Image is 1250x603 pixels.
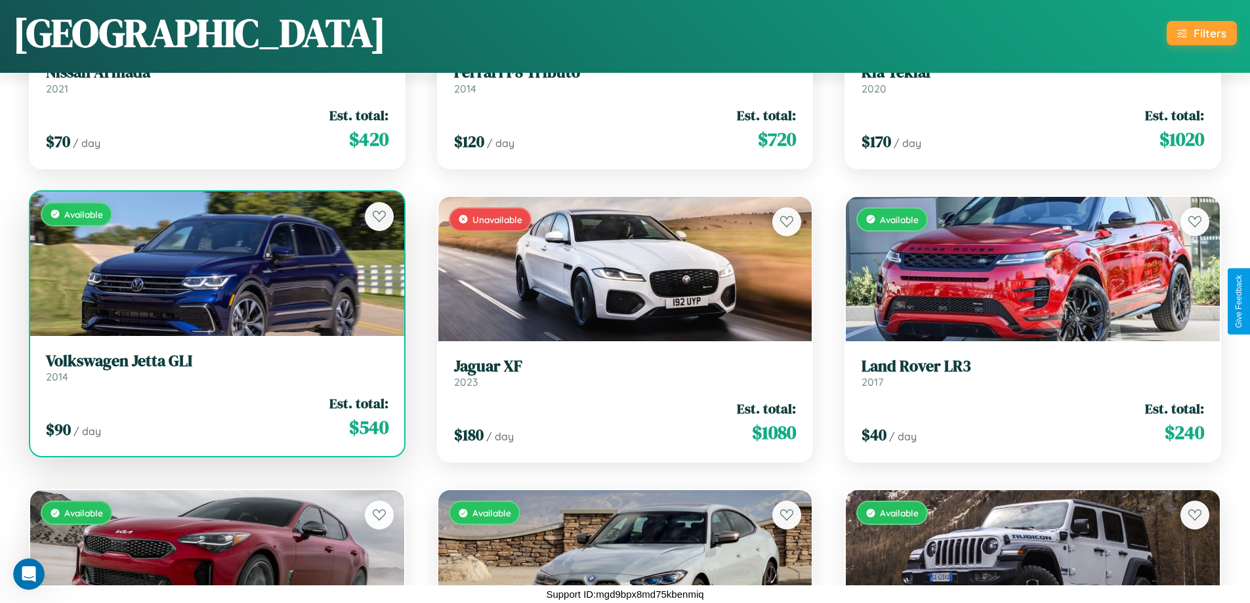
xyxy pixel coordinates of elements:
span: $ 540 [349,414,388,440]
span: 2020 [862,82,886,95]
span: / day [894,136,921,150]
span: Available [64,209,103,220]
span: $ 420 [349,126,388,152]
a: Jaguar XF2023 [454,357,797,389]
a: Volkswagen Jetta GLI2014 [46,352,388,384]
span: $ 180 [454,424,484,446]
span: Available [880,214,919,225]
span: $ 170 [862,131,891,152]
div: Give Feedback [1234,275,1243,328]
span: $ 70 [46,131,70,152]
span: 2014 [46,370,68,383]
span: / day [487,136,514,150]
span: $ 90 [46,419,71,440]
h3: Kia Tekiar [862,63,1204,82]
p: Support ID: mgd9bpx8md75kbenmiq [546,585,703,603]
span: / day [73,136,100,150]
a: Nissan Armada2021 [46,63,388,95]
h3: Land Rover LR3 [862,357,1204,376]
span: Est. total: [1145,106,1204,125]
a: Ferrari F8 Tributo2014 [454,63,797,95]
button: Filters [1167,21,1237,45]
span: Unavailable [472,214,522,225]
span: / day [486,430,514,443]
span: Available [880,507,919,518]
span: $ 40 [862,424,886,446]
span: $ 1080 [752,419,796,446]
span: $ 720 [758,126,796,152]
div: Filters [1194,26,1226,40]
span: 2017 [862,375,883,388]
h3: Volkswagen Jetta GLI [46,352,388,371]
a: Kia Tekiar2020 [862,63,1204,95]
span: 2023 [454,375,478,388]
iframe: Intercom live chat [13,558,45,590]
span: Available [472,507,511,518]
a: Land Rover LR32017 [862,357,1204,389]
span: 2014 [454,82,476,95]
span: $ 120 [454,131,484,152]
h3: Jaguar XF [454,357,797,376]
span: / day [73,425,101,438]
span: Available [64,507,103,518]
span: $ 1020 [1159,126,1204,152]
span: $ 240 [1165,419,1204,446]
span: Est. total: [737,399,796,418]
span: Est. total: [1145,399,1204,418]
span: Est. total: [737,106,796,125]
h3: Ferrari F8 Tributo [454,63,797,82]
span: / day [889,430,917,443]
h3: Nissan Armada [46,63,388,82]
span: Est. total: [329,106,388,125]
h1: [GEOGRAPHIC_DATA] [13,6,386,60]
span: Est. total: [329,394,388,413]
span: 2021 [46,82,68,95]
